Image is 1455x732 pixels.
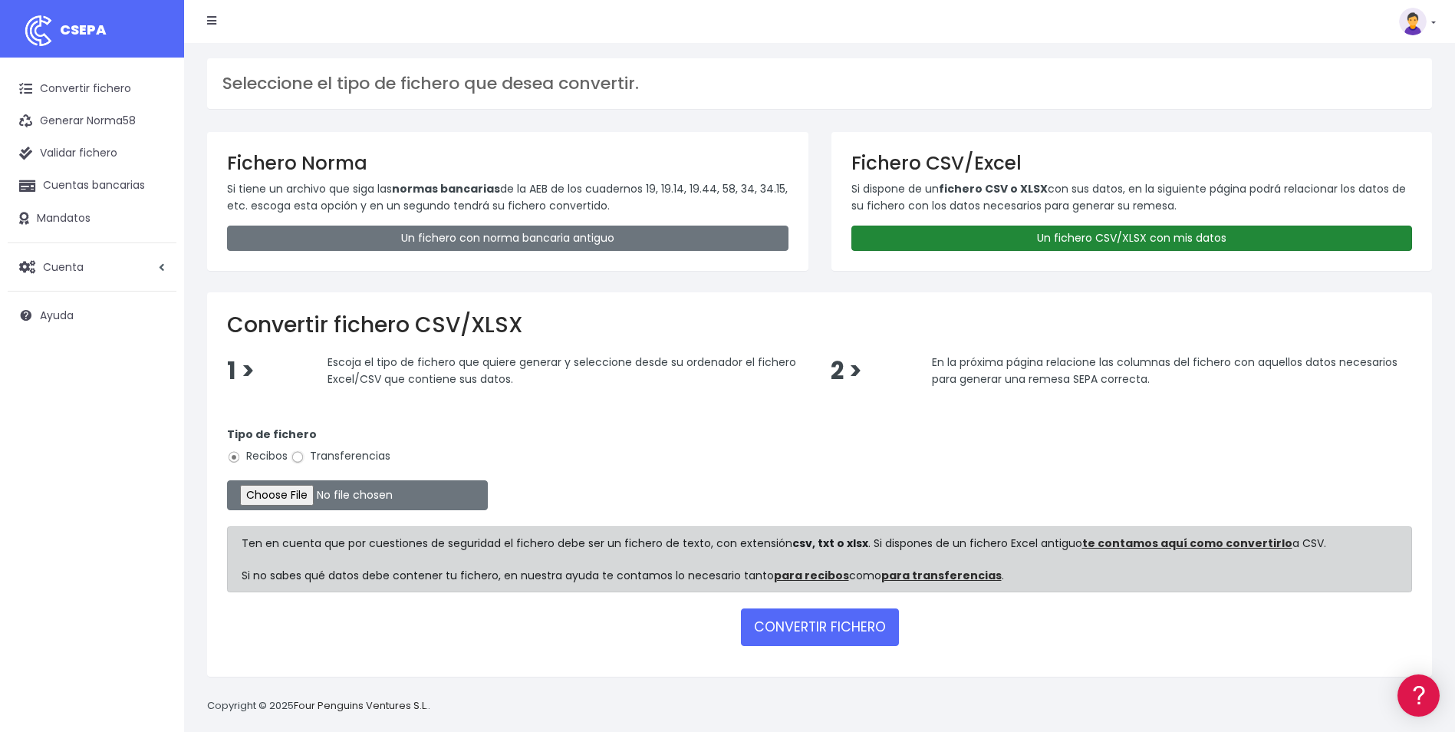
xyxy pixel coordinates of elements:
h2: Convertir fichero CSV/XLSX [227,312,1412,338]
a: Generar Norma58 [8,105,176,137]
img: logo [19,12,58,50]
h3: Fichero Norma [227,152,788,174]
span: 2 > [831,354,862,387]
div: Programadores [15,368,291,383]
a: Un fichero con norma bancaria antiguo [227,226,788,251]
strong: csv, txt o xlsx [792,536,868,551]
a: Videotutoriales [15,242,291,265]
strong: normas bancarias [392,181,500,196]
a: para transferencias [881,568,1002,583]
a: para recibos [774,568,849,583]
div: Facturación [15,305,291,319]
span: Ayuda [40,308,74,323]
a: Perfiles de empresas [15,265,291,289]
a: Problemas habituales [15,218,291,242]
span: Escoja el tipo de fichero que quiere generar y seleccione desde su ordenador el fichero Excel/CSV... [328,354,796,387]
a: Un fichero CSV/XLSX con mis datos [851,226,1413,251]
a: te contamos aquí como convertirlo [1082,536,1292,551]
div: Convertir ficheros [15,170,291,184]
a: General [15,329,291,353]
a: Cuentas bancarias [8,170,176,202]
span: En la próxima página relacione las columnas del fichero con aquellos datos necesarios para genera... [932,354,1397,387]
h3: Fichero CSV/Excel [851,152,1413,174]
p: Si dispone de un con sus datos, en la siguiente página podrá relacionar los datos de su fichero c... [851,180,1413,215]
a: Validar fichero [8,137,176,170]
a: Four Penguins Ventures S.L. [294,698,428,713]
label: Recibos [227,448,288,464]
strong: Tipo de fichero [227,427,317,442]
button: Contáctanos [15,411,291,437]
a: Mandatos [8,203,176,235]
p: Si tiene un archivo que siga las de la AEB de los cuadernos 19, 19.14, 19.44, 58, 34, 34.15, etc.... [227,180,788,215]
div: Ten en cuenta que por cuestiones de seguridad el fichero debe ser un fichero de texto, con extens... [227,526,1412,592]
h3: Seleccione el tipo de fichero que desea convertir. [222,74,1417,94]
strong: fichero CSV o XLSX [939,181,1048,196]
a: Ayuda [8,299,176,331]
span: CSEPA [60,20,107,39]
a: Convertir fichero [8,73,176,105]
div: Información general [15,107,291,121]
a: API [15,392,291,416]
img: profile [1399,8,1427,35]
a: Información general [15,130,291,154]
a: Cuenta [8,251,176,283]
p: Copyright © 2025 . [207,698,430,714]
button: CONVERTIR FICHERO [741,608,899,645]
span: Cuenta [43,259,84,274]
span: 1 > [227,354,255,387]
a: POWERED BY ENCHANT [211,442,295,457]
label: Transferencias [291,448,390,464]
a: Formatos [15,194,291,218]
